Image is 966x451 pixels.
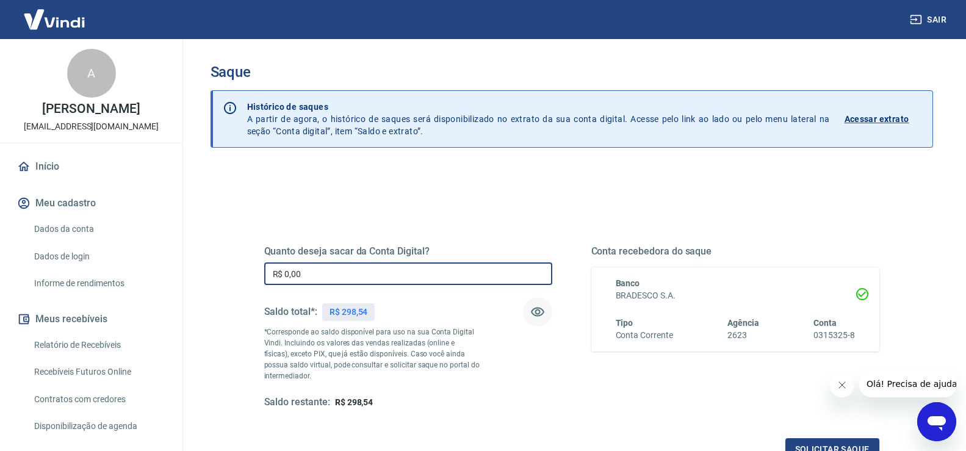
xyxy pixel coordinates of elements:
h5: Quanto deseja sacar da Conta Digital? [264,245,552,258]
h3: Saque [211,63,933,81]
p: A partir de agora, o histórico de saques será disponibilizado no extrato da sua conta digital. Ac... [247,101,830,137]
a: Dados da conta [29,217,168,242]
p: Histórico de saques [247,101,830,113]
a: Recebíveis Futuros Online [29,359,168,384]
a: Relatório de Recebíveis [29,333,168,358]
a: Informe de rendimentos [29,271,168,296]
h5: Conta recebedora do saque [591,245,879,258]
iframe: Mensagem da empresa [859,370,956,397]
p: [PERSON_NAME] [42,103,140,115]
h6: 2623 [727,329,759,342]
h6: 0315325-8 [813,329,855,342]
p: R$ 298,54 [330,306,368,319]
div: A [67,49,116,98]
a: Contratos com credores [29,387,168,412]
a: Acessar extrato [845,101,923,137]
button: Meus recebíveis [15,306,168,333]
span: R$ 298,54 [335,397,373,407]
span: Banco [616,278,640,288]
a: Disponibilização de agenda [29,414,168,439]
iframe: Fechar mensagem [830,373,854,397]
img: Vindi [15,1,94,38]
p: *Corresponde ao saldo disponível para uso na sua Conta Digital Vindi. Incluindo os valores das ve... [264,327,480,381]
h5: Saldo restante: [264,396,330,409]
h6: Conta Corrente [616,329,673,342]
span: Conta [813,318,837,328]
p: [EMAIL_ADDRESS][DOMAIN_NAME] [24,120,159,133]
span: Olá! Precisa de ajuda? [7,9,103,18]
span: Agência [727,318,759,328]
a: Dados de login [29,244,168,269]
span: Tipo [616,318,633,328]
h5: Saldo total*: [264,306,317,318]
p: Acessar extrato [845,113,909,125]
iframe: Botão para abrir a janela de mensagens [917,402,956,441]
button: Sair [907,9,951,31]
h6: BRADESCO S.A. [616,289,855,302]
a: Início [15,153,168,180]
button: Meu cadastro [15,190,168,217]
